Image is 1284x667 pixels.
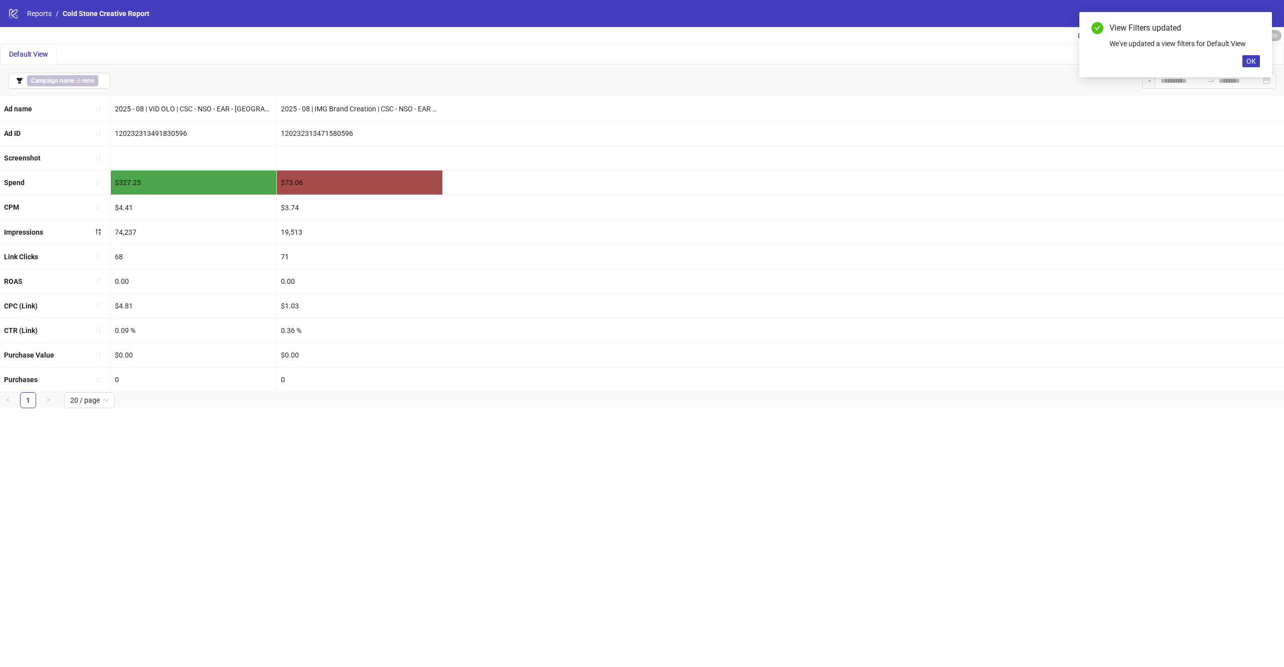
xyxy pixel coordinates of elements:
span: check-circle [1091,22,1103,34]
span: OK [1246,57,1256,65]
a: Close [1249,22,1260,33]
div: We've updated a view filters for Default View [1109,38,1260,49]
button: OK [1242,55,1260,67]
div: View Filters updated [1109,22,1260,34]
